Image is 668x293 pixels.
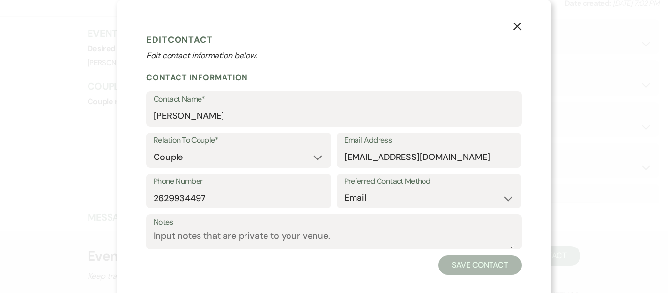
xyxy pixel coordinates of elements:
[146,50,522,62] p: Edit contact information below.
[146,32,522,47] h1: Edit Contact
[154,134,324,148] label: Relation To Couple*
[154,92,514,107] label: Contact Name*
[154,215,514,229] label: Notes
[438,255,522,275] button: Save Contact
[344,175,514,189] label: Preferred Contact Method
[146,72,522,83] h2: Contact Information
[344,134,514,148] label: Email Address
[154,107,514,126] input: First and Last Name
[154,175,324,189] label: Phone Number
